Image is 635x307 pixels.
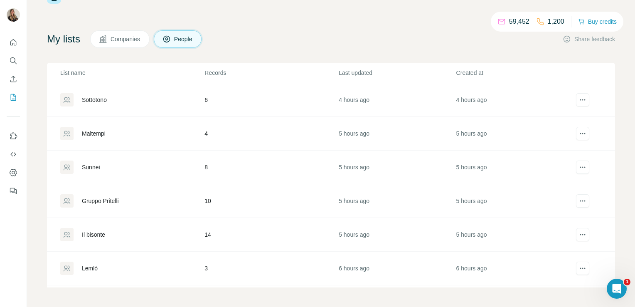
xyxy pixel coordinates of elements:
[47,32,80,46] h4: My lists
[204,252,338,285] td: 3
[204,83,338,117] td: 6
[7,72,20,87] button: Enrich CSV
[339,69,455,77] p: Last updated
[456,83,573,117] td: 4 hours ago
[607,279,627,299] iframe: Intercom live chat
[576,194,589,208] button: actions
[204,117,338,151] td: 4
[204,69,338,77] p: Records
[7,90,20,105] button: My lists
[563,35,615,43] button: Share feedback
[338,83,455,117] td: 4 hours ago
[338,117,455,151] td: 5 hours ago
[456,184,573,218] td: 5 hours ago
[7,183,20,198] button: Feedback
[7,35,20,50] button: Quick start
[204,184,338,218] td: 10
[60,69,204,77] p: List name
[82,96,107,104] div: Sottotono
[7,147,20,162] button: Use Surfe API
[576,228,589,241] button: actions
[82,230,105,239] div: Il bisonte
[7,129,20,144] button: Use Surfe on LinkedIn
[7,53,20,68] button: Search
[624,279,630,285] span: 1
[576,93,589,106] button: actions
[456,151,573,184] td: 5 hours ago
[509,17,529,27] p: 59,452
[456,252,573,285] td: 6 hours ago
[338,218,455,252] td: 5 hours ago
[204,151,338,184] td: 8
[576,161,589,174] button: actions
[576,127,589,140] button: actions
[82,264,98,272] div: Lemlò
[338,151,455,184] td: 5 hours ago
[82,129,106,138] div: Maltempi
[456,117,573,151] td: 5 hours ago
[548,17,564,27] p: 1,200
[82,197,119,205] div: Gruppo Pritelli
[111,35,141,43] span: Companies
[7,165,20,180] button: Dashboard
[338,184,455,218] td: 5 hours ago
[576,262,589,275] button: actions
[82,163,100,171] div: Sunnei
[456,69,573,77] p: Created at
[338,252,455,285] td: 6 hours ago
[578,16,617,27] button: Buy credits
[204,218,338,252] td: 14
[7,8,20,22] img: Avatar
[174,35,193,43] span: People
[456,218,573,252] td: 5 hours ago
